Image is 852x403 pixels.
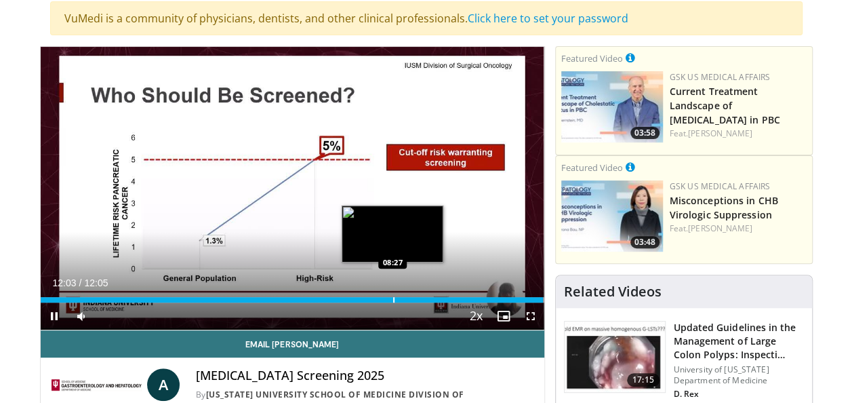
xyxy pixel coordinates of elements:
button: Enable picture-in-picture mode [490,303,517,330]
div: Feat. [670,128,807,140]
h3: Updated Guidelines in the Management of Large Colon Polyps: Inspecti… [674,321,804,362]
span: 03:48 [630,236,660,248]
a: Current Treatment Landscape of [MEDICAL_DATA] in PBC [670,85,780,126]
a: GSK US Medical Affairs [670,71,771,83]
span: / [79,277,82,288]
small: Featured Video [561,52,623,64]
button: Mute [68,303,95,330]
h4: [MEDICAL_DATA] Screening 2025 [196,368,533,383]
a: [PERSON_NAME] [688,128,752,139]
button: Playback Rate [463,303,490,330]
img: Indiana University School of Medicine Division of Gastroenterology and Hepatology [52,368,142,401]
div: Feat. [670,223,807,235]
p: University of [US_STATE] Department of Medicine [674,364,804,386]
a: Click here to set your password [468,11,628,26]
img: dfcfcb0d-b871-4e1a-9f0c-9f64970f7dd8.150x105_q85_crop-smart_upscale.jpg [565,322,665,392]
h4: Related Videos [564,284,662,300]
a: A [147,368,180,401]
p: D. Rex [674,389,804,400]
a: 03:58 [561,71,663,142]
button: Pause [41,303,68,330]
button: Fullscreen [517,303,544,330]
img: 80648b2f-fef7-42cf-9147-40ea3e731334.jpg.150x105_q85_crop-smart_upscale.jpg [561,71,663,142]
span: 03:58 [630,127,660,139]
a: Email [PERSON_NAME] [41,330,544,358]
a: GSK US Medical Affairs [670,180,771,192]
img: 59d1e413-5879-4b2e-8b0a-b35c7ac1ec20.jpg.150x105_q85_crop-smart_upscale.jpg [561,180,663,252]
a: Misconceptions in CHB Virologic Suppression [670,194,778,221]
a: 03:48 [561,180,663,252]
a: [PERSON_NAME] [688,223,752,234]
div: Progress Bar [41,297,544,303]
img: image.jpeg [342,206,443,263]
span: 12:05 [84,277,108,288]
div: VuMedi is a community of physicians, dentists, and other clinical professionals. [50,1,803,35]
video-js: Video Player [41,47,544,330]
span: 17:15 [627,373,660,387]
span: 12:03 [53,277,77,288]
small: Featured Video [561,161,623,174]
